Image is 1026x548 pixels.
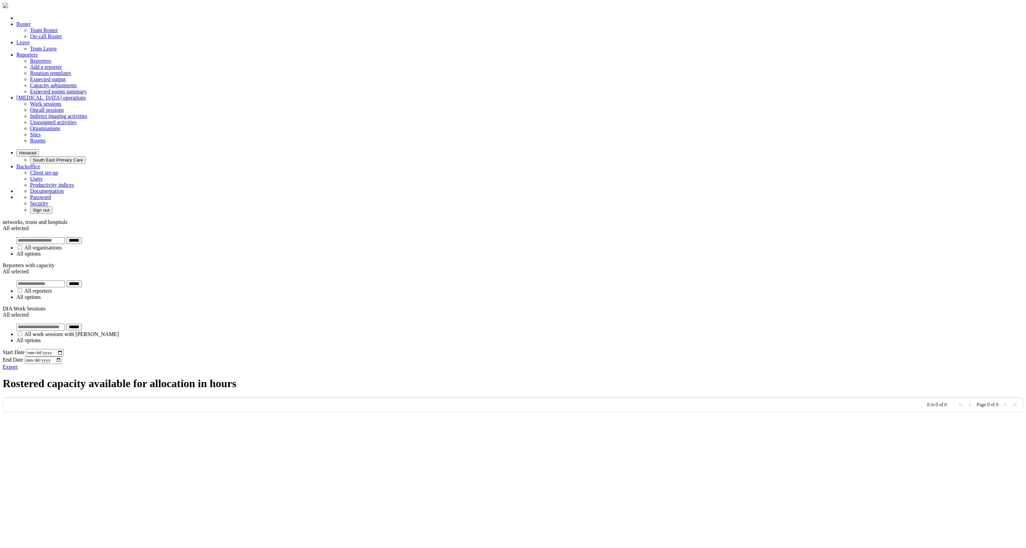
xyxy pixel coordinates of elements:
a: Reporters [30,58,51,64]
a: Leave [16,40,30,45]
a: [MEDICAL_DATA] operations [16,95,86,101]
label: All reporters [24,288,52,294]
span: to [931,402,935,407]
div: First Page [958,402,963,408]
a: On-call Roster [30,33,62,39]
li: All options [16,337,1023,344]
a: Password [30,194,51,200]
div: Previous Page [967,402,973,408]
div: Last Page [1012,402,1017,408]
ul: Hexarad [16,156,1023,164]
a: Rooms [30,138,45,143]
a: Users [30,176,42,182]
label: End Date [3,357,23,363]
a: Team Leave [30,46,57,51]
a: Sites [30,132,41,137]
img: brand-opti-rad-logos-blue-and-white-d2f68631ba2948856bd03f2d395fb146ddc8fb01b4b6e9315ea85fa773367... [3,3,8,8]
span: 0 [987,402,990,407]
span: of [939,402,943,407]
label: Start Date [3,349,25,355]
a: Security [30,200,48,206]
h1: Rostered capacity available for allocation in hours [3,377,1023,390]
span: Page [977,402,986,407]
a: Work sessions [30,101,61,107]
label: networks, trusts and hospitals [3,219,67,225]
a: Backoffice [16,164,40,169]
div: All selected [3,225,1023,231]
a: Export [3,364,18,370]
span: 0 [996,402,998,407]
a: Capacity adjustments [30,82,77,88]
span: 0 [927,402,929,407]
a: Expected output [30,76,65,82]
a: Documentation [30,188,64,194]
label: All organisations [24,245,61,250]
div: All selected [3,269,1023,275]
li: All options [16,294,1023,300]
li: All options [16,251,1023,257]
a: Productivity indices [30,182,74,188]
label: Reporters with capacity [3,262,55,268]
label: All work sessions with [PERSON_NAME] [24,331,119,337]
a: Add a reporter [30,64,62,70]
a: Unassigned activities [30,119,76,125]
a: Team Roster [30,27,58,33]
span: 0 [936,402,938,407]
button: South East Primary Care [30,156,86,164]
button: Hexarad [16,149,39,156]
a: Roster [16,21,31,27]
a: Client set-up [30,170,58,176]
span: of [991,402,995,407]
div: All selected [3,312,1023,318]
div: Next Page [1002,402,1008,408]
a: Rotation templates [30,70,71,76]
a: Reporters [16,52,38,58]
span: 0 [944,402,947,407]
a: Organisations [30,125,60,131]
a: Indirect imaging activities [30,113,87,119]
a: Oncall sessions [30,107,64,113]
button: Sign out [30,207,52,214]
label: DIA Work Sessions [3,306,46,311]
a: Expected points summary [30,89,87,94]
